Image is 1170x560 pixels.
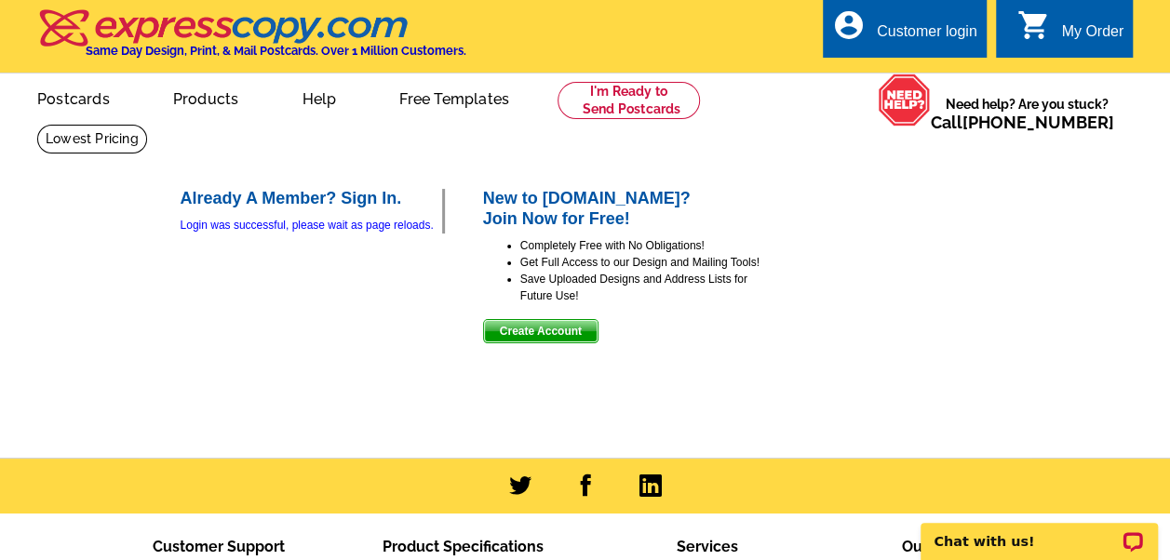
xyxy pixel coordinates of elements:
span: Call [931,113,1114,132]
a: Help [272,75,366,119]
img: help [878,73,931,126]
a: account_circle Customer login [832,20,977,44]
i: shopping_cart [1016,8,1050,42]
li: Get Full Access to our Design and Mailing Tools! [520,254,762,271]
span: Product Specifications [383,538,544,555]
span: Services [677,538,738,555]
div: Login was successful, please wait as page reloads. [181,217,442,233]
li: Save Uploaded Designs and Address Lists for Future Use! [520,271,762,304]
div: My Order [1061,23,1123,49]
h2: New to [DOMAIN_NAME]? Join Now for Free! [483,189,762,229]
a: Same Day Design, Print, & Mail Postcards. Over 1 Million Customers. [37,22,466,58]
span: Customer Support [153,538,285,555]
iframe: LiveChat chat widget [908,501,1170,560]
i: account_circle [832,8,866,42]
span: Create Account [484,320,598,342]
button: Create Account [483,319,598,343]
div: Customer login [877,23,977,49]
li: Completely Free with No Obligations! [520,237,762,254]
h4: Same Day Design, Print, & Mail Postcards. Over 1 Million Customers. [86,44,466,58]
a: Free Templates [370,75,539,119]
span: Need help? Are you stuck? [931,95,1123,132]
a: shopping_cart My Order [1016,20,1123,44]
a: Postcards [7,75,140,119]
span: Our Company [902,538,1001,555]
a: [PHONE_NUMBER] [962,113,1114,132]
a: Products [143,75,269,119]
h2: Already A Member? Sign In. [181,189,442,209]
